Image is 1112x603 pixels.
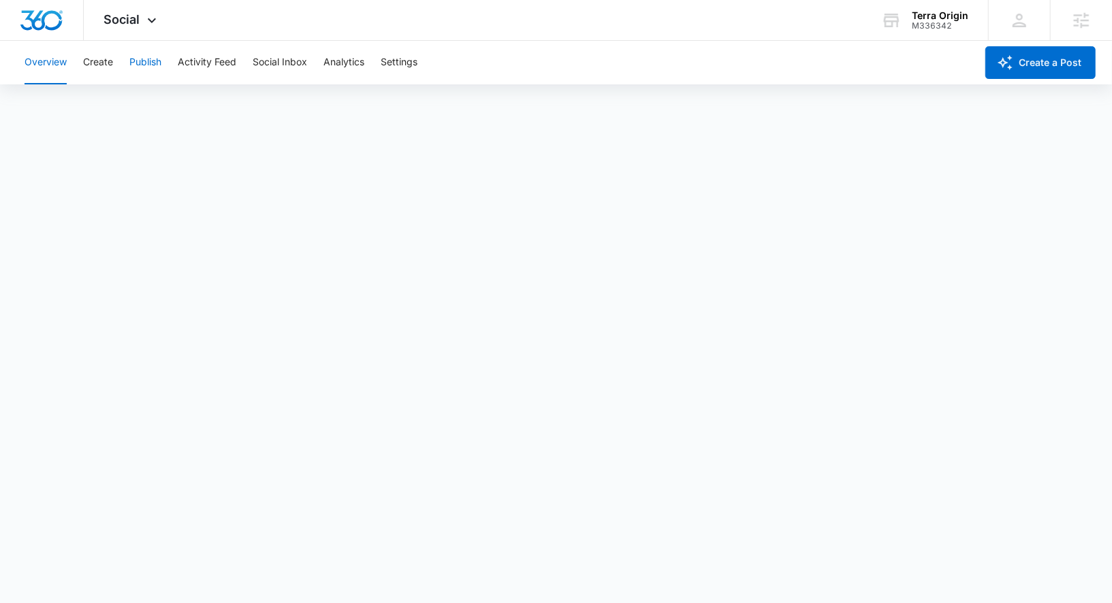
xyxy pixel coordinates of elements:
button: Create a Post [985,46,1096,79]
button: Analytics [323,41,364,84]
span: Social [104,12,140,27]
button: Activity Feed [178,41,236,84]
button: Settings [381,41,417,84]
button: Social Inbox [253,41,307,84]
div: account id [912,21,968,31]
button: Publish [129,41,161,84]
button: Create [83,41,113,84]
button: Overview [25,41,67,84]
div: account name [912,10,968,21]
